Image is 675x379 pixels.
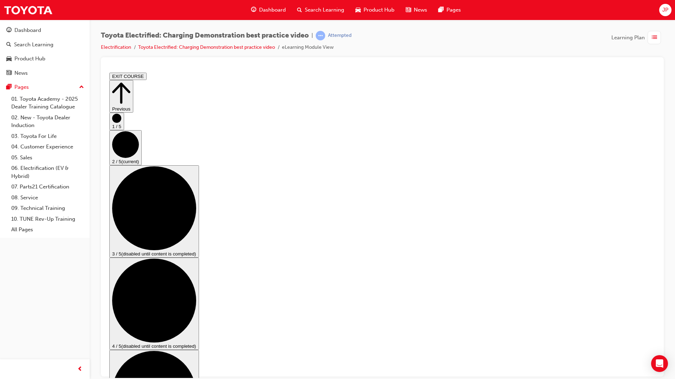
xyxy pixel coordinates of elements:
button: Learning Plan [611,31,664,44]
span: 2 / 5 [6,89,15,94]
span: learningRecordVerb_ATTEMPT-icon [316,31,325,40]
a: 09. Technical Training [8,203,87,214]
button: 4 / 5(disabled until content is completed) [3,188,92,280]
div: Search Learning [14,41,53,49]
div: Product Hub [14,55,45,63]
span: Toyota Electrified: Charging Demonstration best practice video [101,32,309,40]
a: 05. Sales [8,152,87,163]
button: Pages [3,81,87,94]
a: 07. Parts21 Certification [8,181,87,192]
div: Pages [14,83,29,91]
a: news-iconNews [400,3,433,17]
span: JP [662,6,668,14]
span: 3 / 5 [6,181,15,187]
span: Pages [446,6,461,14]
span: car-icon [6,56,12,62]
button: DashboardSearch LearningProduct HubNews [3,22,87,81]
span: up-icon [79,83,84,92]
button: 2 / 5(current) [3,60,35,95]
span: news-icon [406,6,411,14]
span: Search Learning [305,6,344,14]
a: Dashboard [3,24,87,37]
button: 1 / 5 [3,43,18,60]
a: 02. New - Toyota Dealer Induction [8,112,87,131]
span: guage-icon [6,27,12,34]
a: 01. Toyota Academy - 2025 Dealer Training Catalogue [8,94,87,112]
span: 1 / 5 [6,54,15,59]
span: prev-icon [77,365,83,374]
button: EXIT COURSE [3,3,40,10]
span: search-icon [6,42,11,48]
img: Trak [4,2,53,18]
button: Previous [3,10,27,43]
a: 10. TUNE Rev-Up Training [8,214,87,225]
a: Electrification [101,44,131,50]
span: Product Hub [364,6,394,14]
div: Dashboard [14,26,41,34]
span: search-icon [297,6,302,14]
span: News [414,6,427,14]
span: guage-icon [251,6,256,14]
span: pages-icon [6,84,12,91]
span: news-icon [6,70,12,77]
span: Learning Plan [611,34,645,42]
a: search-iconSearch Learning [291,3,350,17]
a: Toyota Electrified: Charging Demonstration best practice video [138,44,275,50]
li: eLearning Module View [282,44,334,52]
a: car-iconProduct Hub [350,3,400,17]
a: 03. Toyota For Life [8,131,87,142]
a: All Pages [8,224,87,235]
span: list-icon [652,33,657,42]
a: Search Learning [3,38,87,51]
a: Product Hub [3,52,87,65]
span: 4 / 5 [6,274,15,279]
button: JP [659,4,671,16]
a: guage-iconDashboard [245,3,291,17]
span: Previous [6,36,24,42]
a: 08. Service [8,192,87,203]
a: pages-iconPages [433,3,467,17]
div: Open Intercom Messenger [651,355,668,372]
span: | [311,32,313,40]
div: News [14,69,28,77]
button: 3 / 5(disabled until content is completed) [3,95,92,188]
span: car-icon [355,6,361,14]
div: Attempted [328,32,352,39]
a: 04. Customer Experience [8,141,87,152]
a: 06. Electrification (EV & Hybrid) [8,163,87,181]
span: Dashboard [259,6,286,14]
span: pages-icon [438,6,444,14]
a: News [3,67,87,80]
